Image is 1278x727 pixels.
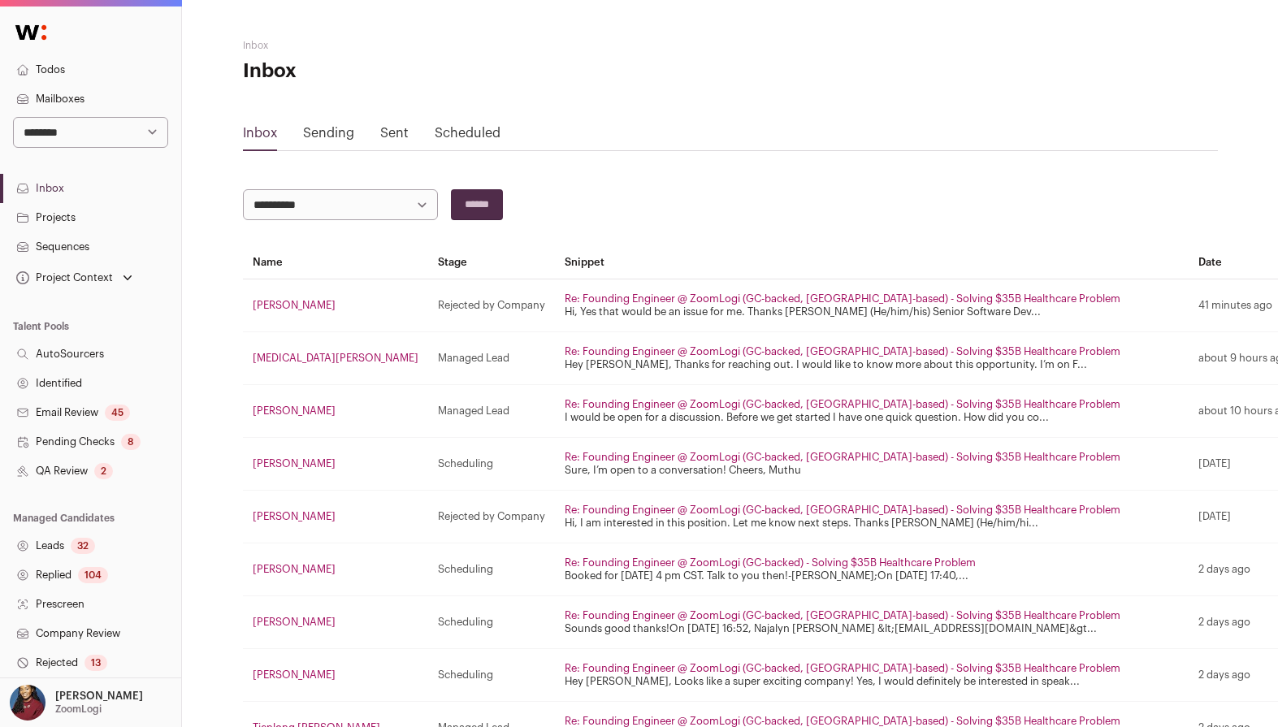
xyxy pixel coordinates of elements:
[565,623,1097,634] a: Sounds good thanks!On [DATE] 16:52, Najalyn [PERSON_NAME] &lt;[EMAIL_ADDRESS][DOMAIN_NAME]&gt...
[253,617,336,627] a: [PERSON_NAME]
[565,676,1080,686] a: Hey [PERSON_NAME], Looks like a super exciting company! Yes, I would definitely be interested in ...
[428,385,555,438] td: Managed Lead
[565,359,1087,370] a: Hey [PERSON_NAME], Thanks for reaching out. I would like to know more about this opportunity. I’m...
[253,353,418,363] a: [MEDICAL_DATA][PERSON_NAME]
[565,452,1120,462] a: Re: Founding Engineer @ ZoomLogi (GC-backed, [GEOGRAPHIC_DATA]-based) - Solving $35B Healthcare P...
[428,596,555,649] td: Scheduling
[428,491,555,543] td: Rejected by Company
[565,610,1120,621] a: Re: Founding Engineer @ ZoomLogi (GC-backed, [GEOGRAPHIC_DATA]-based) - Solving $35B Healthcare P...
[565,399,1120,409] a: Re: Founding Engineer @ ZoomLogi (GC-backed, [GEOGRAPHIC_DATA]-based) - Solving $35B Healthcare P...
[243,127,277,140] a: Inbox
[243,246,428,279] th: Name
[243,58,568,84] h1: Inbox
[10,685,45,721] img: 10010497-medium_jpg
[428,543,555,596] td: Scheduling
[121,434,141,450] div: 8
[71,538,95,554] div: 32
[55,703,102,716] p: ZoomLogi
[565,557,976,568] a: Re: Founding Engineer @ ZoomLogi (GC-backed) - Solving $35B Healthcare Problem
[253,669,336,680] a: [PERSON_NAME]
[565,663,1120,673] a: Re: Founding Engineer @ ZoomLogi (GC-backed, [GEOGRAPHIC_DATA]-based) - Solving $35B Healthcare P...
[428,246,555,279] th: Stage
[428,438,555,491] td: Scheduling
[13,266,136,289] button: Open dropdown
[253,405,336,416] a: [PERSON_NAME]
[428,649,555,702] td: Scheduling
[565,570,968,581] a: Booked for [DATE] 4 pm CST. Talk to you then!-[PERSON_NAME];On [DATE] 17:40,...
[78,567,108,583] div: 104
[565,346,1120,357] a: Re: Founding Engineer @ ZoomLogi (GC-backed, [GEOGRAPHIC_DATA]-based) - Solving $35B Healthcare P...
[253,564,336,574] a: [PERSON_NAME]
[6,685,146,721] button: Open dropdown
[13,271,113,284] div: Project Context
[428,279,555,332] td: Rejected by Company
[565,293,1120,304] a: Re: Founding Engineer @ ZoomLogi (GC-backed, [GEOGRAPHIC_DATA]-based) - Solving $35B Healthcare P...
[94,463,113,479] div: 2
[6,16,55,49] img: Wellfound
[105,405,130,421] div: 45
[565,716,1120,726] a: Re: Founding Engineer @ ZoomLogi (GC-backed, [GEOGRAPHIC_DATA]-based) - Solving $35B Healthcare P...
[253,458,336,469] a: [PERSON_NAME]
[565,465,801,475] a: Sure, I’m open to a conversation! Cheers, Muthu
[565,517,1038,528] a: Hi, I am interested in this position. Let me know next steps. Thanks [PERSON_NAME] (He/him/hi...
[253,511,336,521] a: [PERSON_NAME]
[55,690,143,703] p: [PERSON_NAME]
[84,655,107,671] div: 13
[565,306,1041,317] a: Hi, Yes that would be an issue for me. Thanks [PERSON_NAME] (He/him/his) Senior Software Dev...
[435,127,500,140] a: Scheduled
[243,39,568,52] h2: Inbox
[565,412,1049,422] a: I would be open for a discussion. Before we get started I have one quick question. How did you co...
[565,504,1120,515] a: Re: Founding Engineer @ ZoomLogi (GC-backed, [GEOGRAPHIC_DATA]-based) - Solving $35B Healthcare P...
[555,246,1189,279] th: Snippet
[380,127,409,140] a: Sent
[303,127,354,140] a: Sending
[253,300,336,310] a: [PERSON_NAME]
[428,332,555,385] td: Managed Lead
